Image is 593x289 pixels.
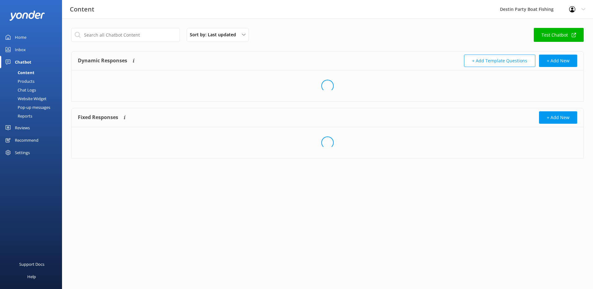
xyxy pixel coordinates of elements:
div: Content [4,68,34,77]
button: + Add Template Questions [464,55,535,67]
a: Pop-up messages [4,103,62,112]
h4: Dynamic Responses [78,55,127,67]
div: Products [4,77,34,86]
div: Home [15,31,26,43]
div: Reports [4,112,32,120]
button: + Add New [539,55,577,67]
div: Settings [15,146,30,159]
span: Sort by: Last updated [190,31,240,38]
img: yonder-white-logo.png [9,11,45,21]
div: Reviews [15,122,30,134]
button: + Add New [539,111,577,124]
div: Recommend [15,134,38,146]
div: Support Docs [19,258,44,270]
div: Inbox [15,43,26,56]
a: Test Chatbot [534,28,584,42]
input: Search all Chatbot Content [71,28,180,42]
div: Chatbot [15,56,31,68]
a: Chat Logs [4,86,62,94]
a: Products [4,77,62,86]
h3: Content [70,4,94,14]
a: Website Widget [4,94,62,103]
h4: Fixed Responses [78,111,118,124]
div: Pop-up messages [4,103,50,112]
a: Content [4,68,62,77]
a: Reports [4,112,62,120]
div: Chat Logs [4,86,36,94]
div: Help [27,270,36,283]
div: Website Widget [4,94,47,103]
